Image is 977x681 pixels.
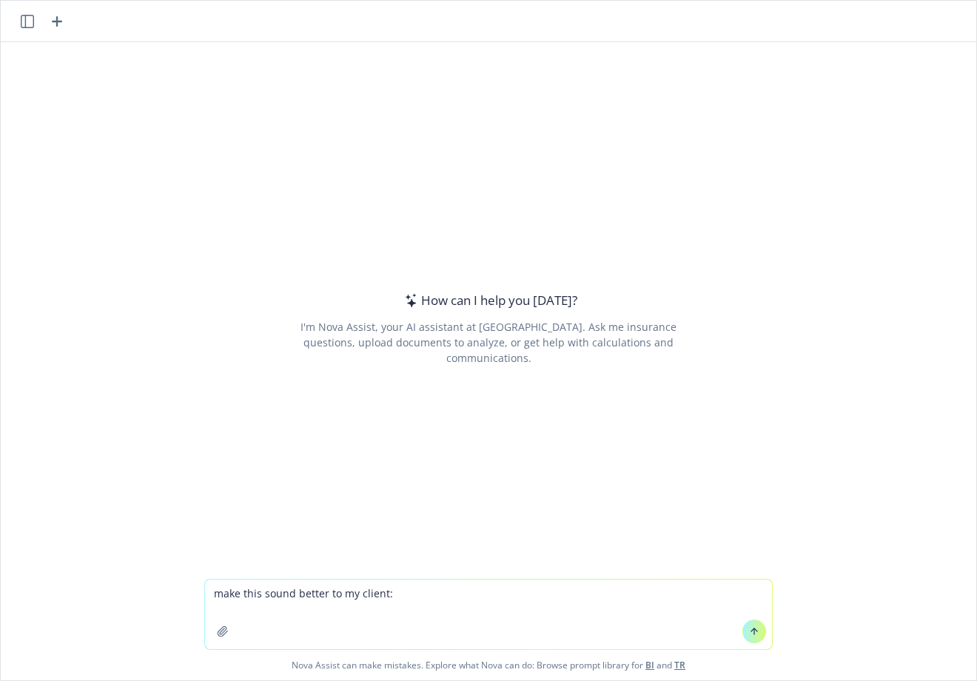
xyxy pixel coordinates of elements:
[280,319,696,366] div: I'm Nova Assist, your AI assistant at [GEOGRAPHIC_DATA]. Ask me insurance questions, upload docum...
[400,291,577,310] div: How can I help you [DATE]?
[7,650,970,680] span: Nova Assist can make mistakes. Explore what Nova can do: Browse prompt library for and
[645,659,654,671] a: BI
[674,659,685,671] a: TR
[205,580,772,649] textarea: make this sound better to my client:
